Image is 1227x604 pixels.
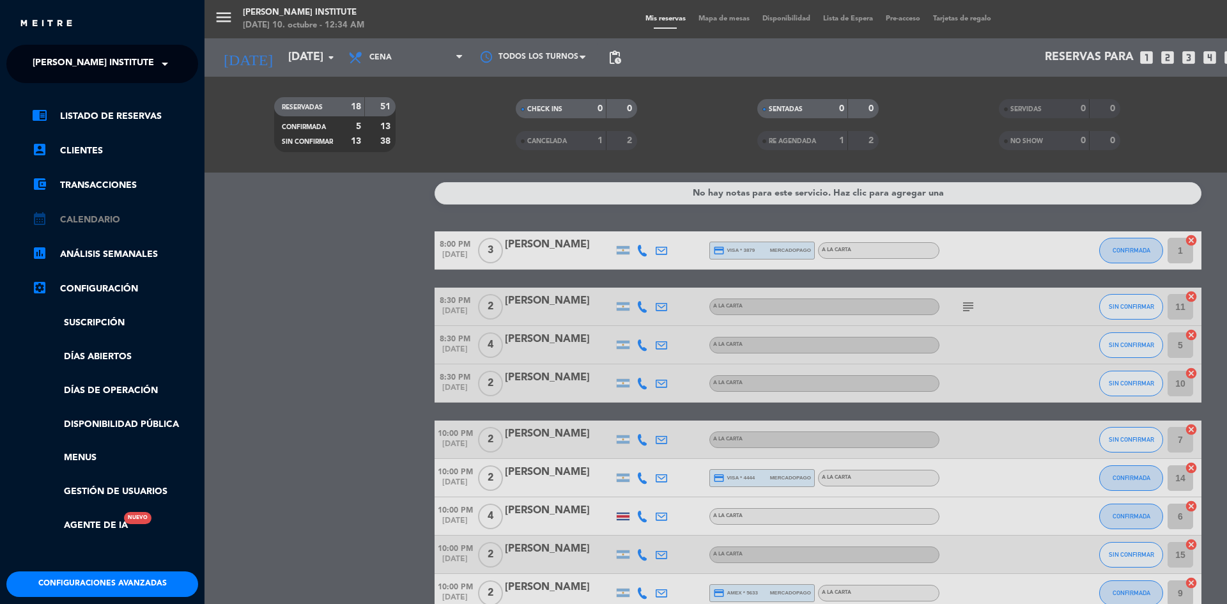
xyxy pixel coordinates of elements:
[33,50,154,77] span: [PERSON_NAME] Institute
[32,107,47,123] i: chrome_reader_mode
[32,143,198,159] a: account_boxClientes
[32,178,198,193] a: account_balance_walletTransacciones
[32,176,47,192] i: account_balance_wallet
[32,245,47,261] i: assessment
[32,281,198,297] a: Configuración
[32,383,198,398] a: Días de Operación
[124,512,151,524] div: Nuevo
[19,19,73,29] img: MEITRE
[32,211,47,226] i: calendar_month
[32,212,198,228] a: calendar_monthCalendario
[32,109,198,124] a: chrome_reader_modeListado de Reservas
[32,280,47,295] i: settings_applications
[32,316,198,330] a: Suscripción
[32,350,198,364] a: Días abiertos
[32,451,198,465] a: Menus
[32,142,47,157] i: account_box
[32,417,198,432] a: Disponibilidad pública
[32,484,198,499] a: Gestión de usuarios
[32,518,128,533] a: Agente de IANuevo
[32,247,198,262] a: assessmentANÁLISIS SEMANALES
[6,571,198,597] button: Configuraciones avanzadas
